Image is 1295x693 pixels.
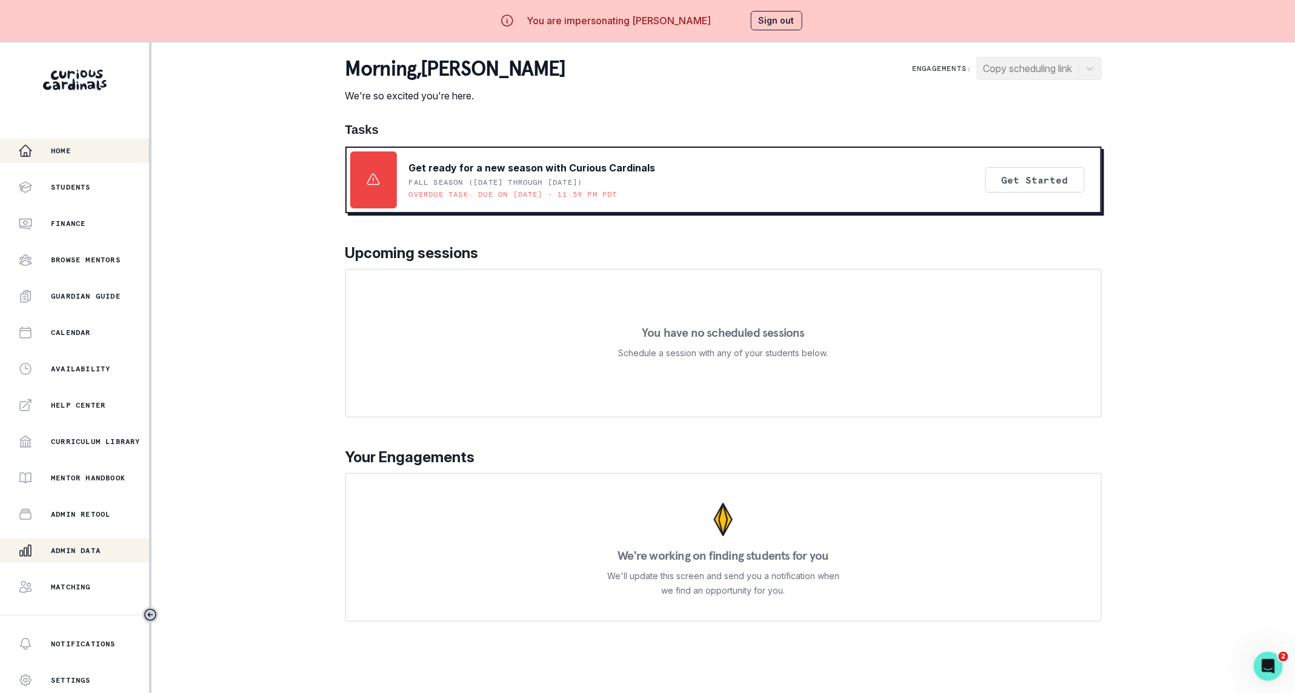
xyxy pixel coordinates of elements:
p: Admin Retool [51,509,110,519]
iframe: Intercom live chat [1254,652,1283,681]
button: Get Started [985,167,1085,193]
p: Mentor Handbook [51,473,125,483]
p: Engagements: [912,64,971,73]
p: Upcoming sessions [345,242,1102,264]
span: 2 [1279,652,1288,661]
p: Guardian Guide [51,291,121,301]
p: Schedule a session with any of your students below. [619,346,828,360]
p: Calendar [51,328,91,337]
p: Matching [51,582,91,592]
p: Get ready for a new season with Curious Cardinals [409,161,656,175]
p: Your Engagements [345,446,1102,468]
p: We're working on finding students for you [618,549,828,562]
p: We're so excited you're here. [345,88,565,103]
p: Settings [51,675,91,685]
h1: Tasks [345,122,1102,137]
p: Notifications [51,639,116,649]
p: Help Center [51,400,105,410]
p: Home [51,146,71,156]
p: Overdue task: Due on [DATE] • 11:59 PM PDT [409,190,618,199]
p: Students [51,182,91,192]
p: You have no scheduled sessions [642,327,805,339]
p: Browse Mentors [51,255,121,265]
button: Sign out [751,11,802,30]
p: Admin Data [51,546,101,555]
p: Availability [51,364,110,374]
p: Fall Season ([DATE] through [DATE]) [409,177,583,187]
button: Toggle sidebar [142,607,158,623]
p: You are impersonating [PERSON_NAME] [527,13,711,28]
p: Curriculum Library [51,437,141,446]
p: We'll update this screen and send you a notification when we find an opportunity for you. [607,569,840,598]
p: morning , [PERSON_NAME] [345,57,565,81]
img: Curious Cardinals Logo [43,70,107,90]
p: Finance [51,219,85,228]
